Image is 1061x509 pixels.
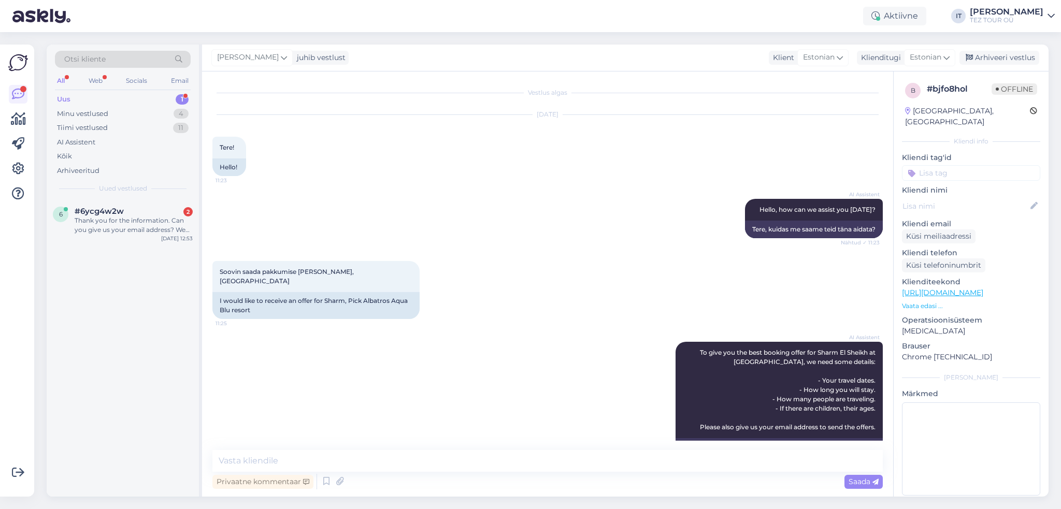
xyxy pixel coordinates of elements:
span: Estonian [910,52,941,63]
div: [PERSON_NAME] [902,373,1040,382]
div: Minu vestlused [57,109,108,119]
p: Brauser [902,341,1040,352]
div: Tere, kuidas me saame teid täna aidata? [745,221,883,238]
span: 6 [59,210,63,218]
input: Lisa nimi [902,200,1028,212]
p: Kliendi email [902,219,1040,229]
div: Privaatne kommentaar [212,475,313,489]
p: Kliendi telefon [902,248,1040,258]
div: I would like to receive an offer for Sharm, Pick Albatros Aqua Blu resort [212,292,420,319]
a: [PERSON_NAME]TEZ TOUR OÜ [970,8,1055,24]
div: Vestlus algas [212,88,883,97]
div: All [55,74,67,88]
p: Kliendi nimi [902,185,1040,196]
div: 4 [174,109,189,119]
div: Klient [769,52,794,63]
div: [DATE] 12:53 [161,235,193,242]
div: # bjfo8hol [927,83,992,95]
span: Saada [849,477,879,486]
span: 11:25 [216,319,254,327]
p: Märkmed [902,388,1040,399]
p: Operatsioonisüsteem [902,315,1040,326]
span: #6ycg4w2w [75,207,124,216]
a: [URL][DOMAIN_NAME] [902,288,983,297]
div: Arhiveeri vestlus [959,51,1039,65]
div: AI Assistent [57,137,95,148]
span: b [911,86,915,94]
div: Klienditugi [857,52,901,63]
div: TEZ TOUR OÜ [970,16,1043,24]
div: [GEOGRAPHIC_DATA], [GEOGRAPHIC_DATA] [905,106,1030,127]
div: 11 [173,123,189,133]
div: 2 [183,207,193,216]
div: Socials [124,74,149,88]
div: 1 [176,94,189,105]
div: Thank you for the information. Can you give us your email address? We will send the offers to you... [75,216,193,235]
div: Kõik [57,151,72,162]
p: Klienditeekond [902,277,1040,287]
div: IT [951,9,966,23]
div: Web [87,74,105,88]
span: AI Assistent [841,333,880,341]
p: Kliendi tag'id [902,152,1040,163]
div: Kliendi info [902,137,1040,146]
p: Chrome [TECHNICAL_ID] [902,352,1040,362]
div: juhib vestlust [293,52,346,63]
p: [MEDICAL_DATA] [902,326,1040,337]
span: Uued vestlused [99,184,147,193]
div: Küsi meiliaadressi [902,229,976,243]
div: Tiimi vestlused [57,123,108,133]
span: Nähtud ✓ 11:23 [841,239,880,246]
span: Tere! [220,143,234,151]
div: [DATE] [212,110,883,119]
span: [PERSON_NAME] [217,52,279,63]
span: Hello, how can we assist you [DATE]? [759,206,876,213]
span: AI Assistent [841,191,880,198]
span: To give you the best booking offer for Sharm El Sheikh at [GEOGRAPHIC_DATA], we need some details... [700,348,877,431]
div: Aktiivne [863,7,926,25]
p: Vaata edasi ... [902,301,1040,311]
input: Lisa tag [902,165,1040,181]
div: Hello! [212,158,246,176]
span: Offline [992,83,1037,95]
span: Estonian [803,52,835,63]
img: Askly Logo [8,53,28,72]
span: Otsi kliente [64,54,106,65]
div: Küsi telefoninumbrit [902,258,985,272]
span: 11:23 [216,177,254,184]
span: Soovin saada pakkumise [PERSON_NAME], [GEOGRAPHIC_DATA] [220,268,355,285]
div: Arhiveeritud [57,166,99,176]
div: Uus [57,94,70,105]
div: Email [169,74,191,88]
div: [PERSON_NAME] [970,8,1043,16]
